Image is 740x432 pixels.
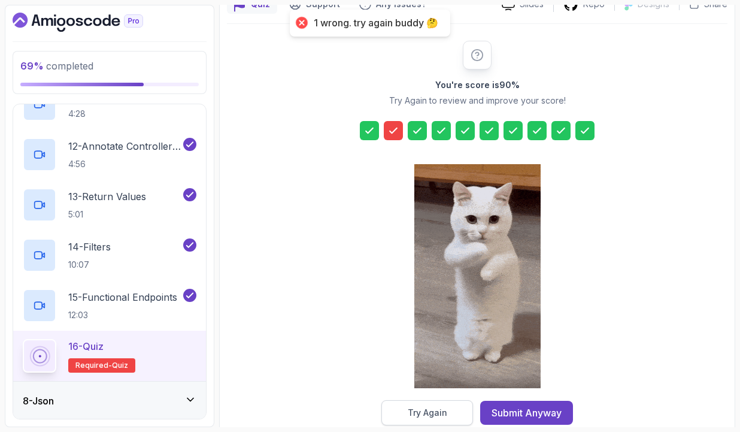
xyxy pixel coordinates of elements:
span: Required- [75,361,112,370]
button: 16-QuizRequired-quiz [23,339,196,373]
button: 8-Json [13,382,206,420]
h3: 8 - Json [23,394,54,408]
h2: You're score is 90 % [435,79,520,91]
p: 13 - Return Values [68,189,146,204]
p: Try Again to review and improve your score! [389,95,566,107]
div: 1 wrong. try again buddy 🤔 [314,17,438,29]
img: cool-cat [414,164,541,388]
p: 12:03 [68,309,177,321]
p: 12 - Annotate Controllers Method Arguments [68,139,181,153]
p: 5:01 [68,209,146,220]
a: Dashboard [13,13,171,32]
div: Try Again [408,407,447,419]
button: 14-Filters10:07 [23,238,196,272]
button: 15-Functional Endpoints12:03 [23,289,196,322]
span: 69 % [20,60,44,72]
p: 4:28 [68,108,181,120]
button: Try Again [381,400,473,425]
button: Submit Anyway [480,401,573,425]
span: quiz [112,361,128,370]
p: 16 - Quiz [68,339,104,354]
span: completed [20,60,93,72]
p: 10:07 [68,259,111,271]
button: 13-Return Values5:01 [23,188,196,222]
button: 12-Annotate Controllers Method Arguments4:56 [23,138,196,171]
div: Submit Anyway [492,406,562,420]
p: 4:56 [68,158,181,170]
button: 4:28 [23,87,196,121]
p: 14 - Filters [68,240,111,254]
p: 15 - Functional Endpoints [68,290,177,304]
